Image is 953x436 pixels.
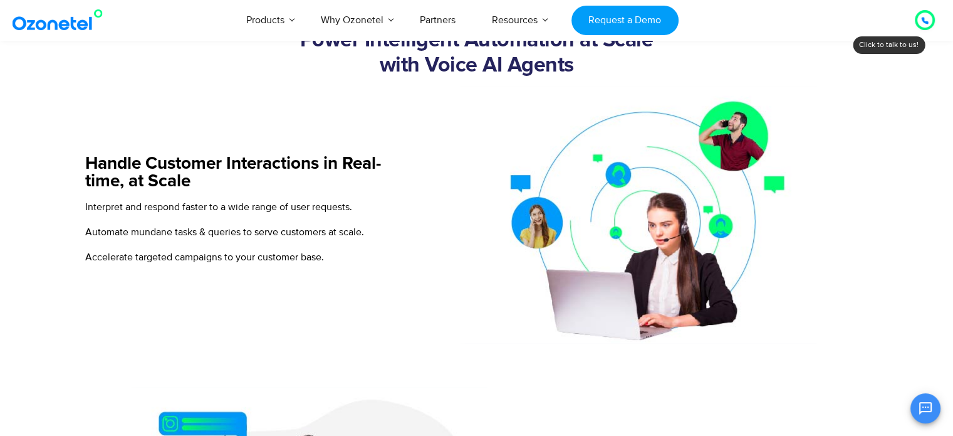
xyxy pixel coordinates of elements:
[910,393,940,423] button: Open chat
[85,226,364,238] span: Automate mundane tasks & queries to serve customers at scale.
[85,251,324,263] span: Accelerate targeted campaigns to your customer base.
[85,28,868,78] h2: Power Intelligent Automation at Scale with Voice AI Agents
[85,155,402,190] h5: Handle Customer Interactions in Real-time, at Scale
[85,201,352,213] span: Interpret and respond faster to a wide range of user requests.
[571,6,679,35] a: Request a Demo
